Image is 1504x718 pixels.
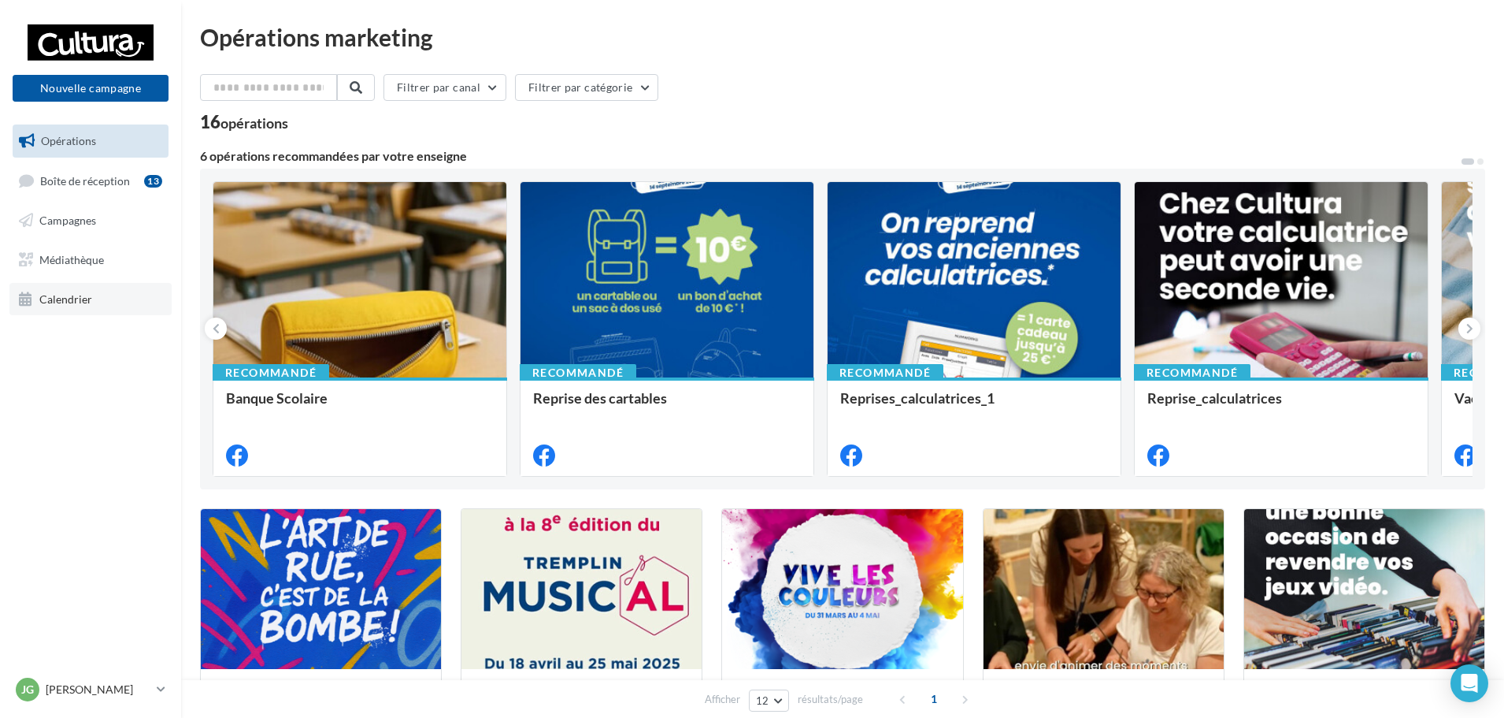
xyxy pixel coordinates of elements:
[756,694,769,707] span: 12
[144,175,162,188] div: 13
[9,244,172,277] a: Médiathèque
[705,692,740,707] span: Afficher
[200,25,1485,49] div: Opérations marketing
[1134,364,1250,381] div: Recommandé
[41,134,96,147] span: Opérations
[40,173,130,187] span: Boîte de réception
[39,253,104,266] span: Médiathèque
[13,675,169,705] a: JG [PERSON_NAME]
[798,692,863,707] span: résultats/page
[520,364,636,381] div: Recommandé
[39,214,96,227] span: Campagnes
[213,364,329,381] div: Recommandé
[9,204,172,237] a: Campagnes
[200,150,1460,162] div: 6 opérations recommandées par votre enseigne
[840,390,1108,422] div: Reprises_calculatrices_1
[21,682,34,698] span: JG
[383,74,506,101] button: Filtrer par canal
[921,686,946,712] span: 1
[226,390,494,422] div: Banque Scolaire
[13,75,169,102] button: Nouvelle campagne
[827,364,943,381] div: Recommandé
[9,164,172,198] a: Boîte de réception13
[1147,390,1415,422] div: Reprise_calculatrices
[9,283,172,316] a: Calendrier
[200,113,288,131] div: 16
[515,74,658,101] button: Filtrer par catégorie
[9,125,172,158] a: Opérations
[220,116,288,130] div: opérations
[46,682,150,698] p: [PERSON_NAME]
[1450,664,1488,702] div: Open Intercom Messenger
[39,292,92,305] span: Calendrier
[533,390,801,422] div: Reprise des cartables
[749,690,789,712] button: 12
